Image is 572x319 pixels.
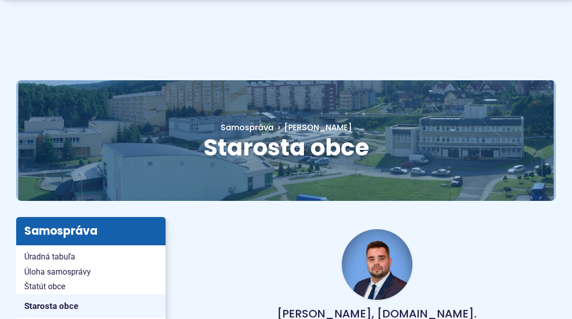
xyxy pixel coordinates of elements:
a: Úradná tabuľa [16,249,166,264]
span: [PERSON_NAME] [284,122,352,133]
span: Štatút obce [24,279,158,294]
span: Starosta obce [24,298,158,314]
a: Starosta obce [16,294,166,317]
h3: Samospráva [16,217,166,245]
a: Samospráva [221,122,274,133]
span: Úradná tabuľa [24,249,158,264]
a: [PERSON_NAME] [274,122,352,133]
a: Úloha samosprávy [16,264,166,280]
a: Štatút obce [16,279,166,294]
img: Fotka - starosta obce [342,229,412,300]
span: Starosta obce [203,131,369,164]
span: Úloha samosprávy [24,264,158,280]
